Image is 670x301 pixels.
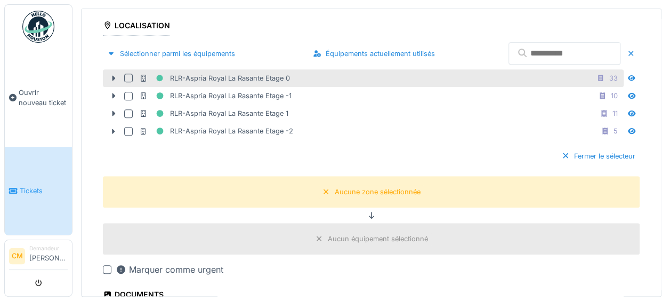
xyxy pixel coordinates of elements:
div: Aucun équipement sélectionné [328,234,428,244]
a: Tickets [5,147,72,235]
div: RLR-Aspria Royal La Rasante Etage -2 [139,124,293,138]
div: 11 [612,108,618,118]
span: Ouvrir nouveau ticket [19,88,68,108]
li: [PERSON_NAME] [29,244,68,267]
div: Demandeur [29,244,68,252]
div: 5 [614,126,618,136]
a: CM Demandeur[PERSON_NAME] [9,244,68,270]
span: Tickets [20,186,68,196]
div: Fermer le sélecteur [557,149,640,163]
div: Aucune zone sélectionnée [335,187,421,197]
li: CM [9,248,25,264]
div: Localisation [103,18,170,36]
div: RLR-Aspria Royal La Rasante Etage -1 [139,89,292,102]
div: RLR-Aspria Royal La Rasante Etage 1 [139,107,288,120]
div: Équipements actuellement utilisés [309,46,439,61]
div: Sélectionner parmi les équipements [103,46,239,61]
div: Marquer comme urgent [116,263,223,276]
div: RLR-Aspria Royal La Rasante Etage 0 [139,72,290,85]
a: Ouvrir nouveau ticket [5,49,72,147]
div: 33 [609,73,618,83]
img: Badge_color-CXgf-gQk.svg [22,11,54,43]
div: 10 [611,91,618,101]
